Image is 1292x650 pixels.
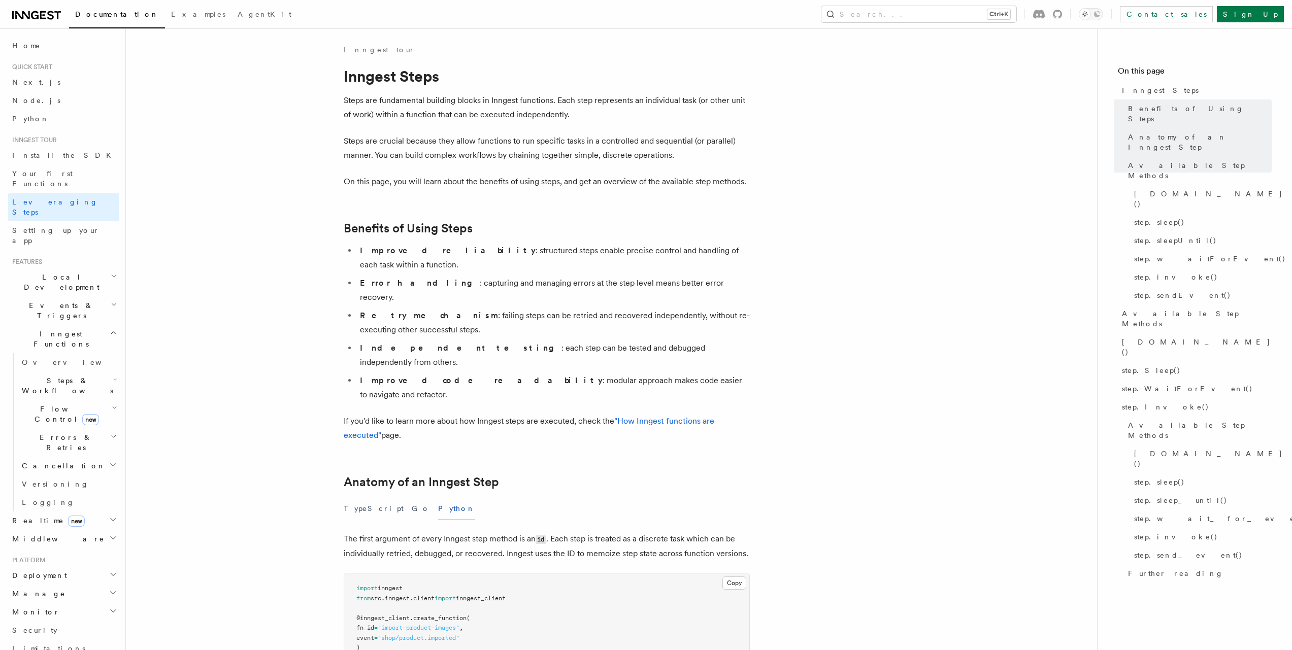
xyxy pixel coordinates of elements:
[12,198,98,216] span: Leveraging Steps
[1134,477,1185,487] span: step.sleep()
[8,570,67,580] span: Deployment
[171,10,225,18] span: Examples
[360,246,536,255] strong: Improved reliability
[378,585,403,592] span: inngest
[722,576,746,590] button: Copy
[82,414,99,425] span: new
[8,63,52,71] span: Quick start
[356,634,374,641] span: event
[356,614,410,622] span: @inngest_client
[1124,128,1272,156] a: Anatomy of an Inngest Step
[459,624,463,631] span: ,
[8,585,119,603] button: Manage
[1130,268,1272,286] a: step.invoke()
[357,244,750,272] li: : structured steps enable precise control and handling of each task within a function.
[18,371,119,400] button: Steps & Workflows
[1134,532,1218,542] span: step.invoke()
[1130,528,1272,546] a: step.invoke()
[8,37,119,55] a: Home
[1130,185,1272,213] a: [DOMAIN_NAME]()
[8,91,119,110] a: Node.js
[8,146,119,164] a: Install the SDK
[8,566,119,585] button: Deployment
[22,480,89,488] span: Versioning
[1124,99,1272,128] a: Benefits of Using Steps
[1120,6,1213,22] a: Contact sales
[371,595,381,602] span: src
[1128,160,1272,181] span: Available Step Methods
[1118,81,1272,99] a: Inngest Steps
[438,497,475,520] button: Python
[8,221,119,250] a: Setting up your app
[12,626,57,634] span: Security
[357,276,750,304] li: : capturing and managing errors at the step level means better error recovery.
[18,461,106,471] span: Cancellation
[1134,235,1217,246] span: step.sleepUntil()
[360,278,480,288] strong: Error handling
[1128,132,1272,152] span: Anatomy of an Inngest Step
[1130,286,1272,304] a: step.sendEvent()
[344,414,750,442] p: If you'd like to learn more about how Inngest steps are executed, check the page.
[378,624,459,631] span: "import-product-images"
[1134,449,1283,469] span: [DOMAIN_NAME]()
[1134,550,1243,560] span: step.send_event()
[413,595,435,602] span: client
[412,497,430,520] button: Go
[344,497,404,520] button: TypeScript
[1134,254,1286,264] span: step.waitForEvent()
[1122,309,1272,329] span: Available Step Methods
[435,595,456,602] span: import
[344,45,415,55] a: Inngest tour
[8,300,111,321] span: Events & Triggers
[12,41,41,51] span: Home
[378,634,459,641] span: "shop/product.imported"
[344,532,750,561] p: The first argument of every Inngest step method is an . Each step is treated as a discrete task w...
[12,78,60,86] span: Next.js
[1130,213,1272,231] a: step.sleep()
[1217,6,1284,22] a: Sign Up
[1118,304,1272,333] a: Available Step Methods
[385,595,410,602] span: inngest
[18,404,112,424] span: Flow Control
[1134,272,1218,282] span: step.invoke()
[987,9,1010,19] kbd: Ctrl+K
[1118,361,1272,380] a: step.Sleep()
[238,10,291,18] span: AgentKit
[12,169,73,188] span: Your first Functions
[8,511,119,530] button: Realtimenew
[344,475,499,489] a: Anatomy of an Inngest Step
[1124,564,1272,583] a: Further reading
[18,475,119,493] a: Versioning
[1122,85,1199,95] span: Inngest Steps
[413,614,467,622] span: create_function
[1134,217,1185,227] span: step.sleep()
[1130,546,1272,564] a: step.send_event()
[1118,65,1272,81] h4: On this page
[18,493,119,511] a: Logging
[357,341,750,369] li: : each step can be tested and debugged independently from others.
[68,516,85,527] span: new
[12,151,117,159] span: Install the SDK
[8,603,119,621] button: Monitor
[1124,416,1272,444] a: Available Step Methods
[18,457,119,475] button: Cancellation
[357,309,750,337] li: : failing steps can be retried and recovered independently, without re-executing other successful...
[165,3,231,27] a: Examples
[8,353,119,511] div: Inngest Functions
[360,375,603,385] strong: Improved code readability
[536,535,546,544] code: id
[456,595,506,602] span: inngest_client
[8,325,119,353] button: Inngest Functions
[8,556,46,564] span: Platform
[8,110,119,128] a: Python
[1122,384,1253,394] span: step.WaitForEvent()
[1118,333,1272,361] a: [DOMAIN_NAME]()
[1128,568,1223,578] span: Further reading
[8,268,119,296] button: Local Development
[12,226,100,245] span: Setting up your app
[8,516,85,526] span: Realtime
[8,534,105,544] span: Middleware
[1079,8,1103,20] button: Toggle dark mode
[22,498,75,506] span: Logging
[467,614,470,622] span: (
